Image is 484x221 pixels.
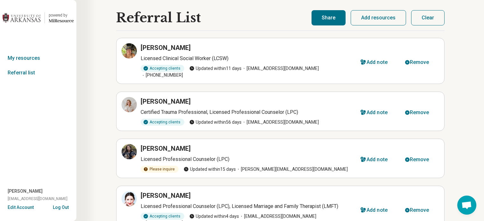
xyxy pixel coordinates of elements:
h1: Referral List [116,10,201,25]
span: [EMAIL_ADDRESS][DOMAIN_NAME] [239,213,316,220]
button: Add resources [351,10,406,25]
button: Remove [397,152,439,167]
button: Add note [353,203,397,218]
div: Add note [367,208,388,213]
h3: [PERSON_NAME] [141,97,191,106]
div: Remove [410,208,429,213]
span: [EMAIL_ADDRESS][DOMAIN_NAME] [8,196,67,202]
div: Remove [410,157,429,162]
button: Remove [397,203,439,218]
div: Please inquire [141,166,179,173]
span: [EMAIL_ADDRESS][DOMAIN_NAME] [242,65,319,72]
p: Licensed Professional Counselor (LPC), Licensed Marriage and Family Therapist (LMFT) [141,203,353,210]
div: Remove [410,60,429,65]
span: [PERSON_NAME] [8,188,43,195]
span: Updated within 4 days [189,213,239,220]
div: Accepting clients [141,65,184,72]
p: Licensed Clinical Social Worker (LCSW) [141,55,353,62]
button: Add note [353,152,397,167]
div: Remove [410,110,429,115]
img: University of Arkansas [3,10,41,25]
span: Updated within 56 days [189,119,242,126]
div: Open chat [457,196,476,215]
h3: [PERSON_NAME] [141,191,191,200]
button: Add note [353,105,397,120]
button: Remove [397,55,439,70]
div: Add note [367,157,388,162]
div: Accepting clients [141,119,184,126]
span: [PHONE_NUMBER] [141,72,183,79]
span: [EMAIL_ADDRESS][DOMAIN_NAME] [242,119,319,126]
span: Updated within 15 days [184,166,236,173]
div: Accepting clients [141,213,184,220]
div: Add note [367,110,388,115]
p: Certified Trauma Professional, Licensed Professional Counselor (LPC) [141,108,353,116]
button: Remove [397,105,439,120]
button: Log Out [53,204,69,209]
h3: [PERSON_NAME] [141,43,191,52]
button: Clear [411,10,445,25]
p: Licensed Professional Counselor (LPC) [141,155,353,163]
h3: [PERSON_NAME] [141,144,191,153]
div: powered by [49,12,74,18]
span: [PERSON_NAME][EMAIL_ADDRESS][DOMAIN_NAME] [236,166,348,173]
a: University of Arkansaspowered by [3,10,74,25]
span: Updated within 11 days [189,65,242,72]
button: Share [312,10,346,25]
button: Add note [353,55,397,70]
div: Add note [367,60,388,65]
button: Edit Account [8,204,34,211]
